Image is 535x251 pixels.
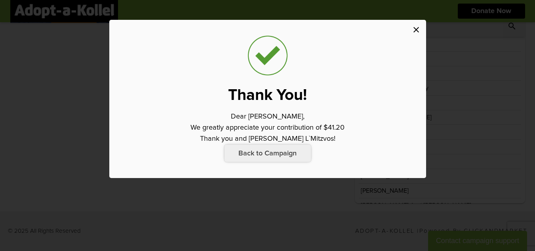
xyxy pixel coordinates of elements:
[224,144,311,162] p: Back to Campaign
[190,122,345,133] p: We greatly appreciate your contribution of $41.20
[411,25,421,34] i: close
[228,87,307,103] p: Thank You!
[200,133,335,144] p: Thank you and [PERSON_NAME] L`Mitzvos!
[248,36,287,75] img: check_trans_bg.png
[231,111,305,122] p: Dear [PERSON_NAME],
